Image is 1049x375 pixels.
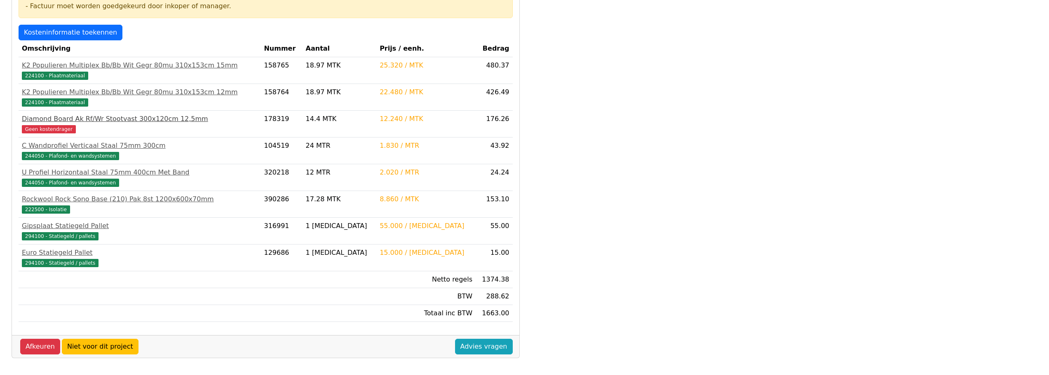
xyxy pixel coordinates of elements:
[22,87,257,97] div: K2 Populieren Multiplex Bb/Bb Wit Gegr 80mu 310x153cm 12mm
[306,141,373,151] div: 24 MTR
[22,221,257,241] a: Gipsplaat Statiegeld Pallet294100 - Statiegeld / pallets
[476,111,513,137] td: 176.26
[476,164,513,191] td: 24.24
[22,179,119,187] span: 244050 - Plafond- en wandsystemen
[306,61,373,70] div: 18.97 MTK
[22,194,257,204] div: Rockwool Rock Sono Base (210) Pak 8st 1200x600x70mm
[22,141,257,161] a: C Wandprofiel Verticaal Staal 75mm 300cm244050 - Plafond- en wandsystemen
[22,248,257,258] div: Euro Statiegeld Pallet
[476,271,513,288] td: 1374.38
[376,305,476,322] td: Totaal inc BTW
[260,84,302,111] td: 158764
[22,168,257,177] div: U Profiel Horizontaal Staal 75mm 400cm Met Band
[476,288,513,305] td: 288.62
[476,57,513,84] td: 480.37
[22,61,257,80] a: K2 Populieren Multiplex Bb/Bb Wit Gegr 80mu 310x153cm 15mm224100 - Plaatmateriaal
[303,40,377,57] th: Aantal
[26,1,506,11] div: - Factuur moet worden goedgekeurd door inkoper of manager.
[260,111,302,137] td: 178319
[22,232,99,240] span: 294100 - Statiegeld / pallets
[376,271,476,288] td: Netto regels
[306,194,373,204] div: 17.28 MTK
[380,61,472,70] div: 25.320 / MTK
[380,87,472,97] div: 22.480 / MTK
[476,245,513,271] td: 15.00
[19,25,122,40] a: Kosteninformatie toekennen
[22,98,88,107] span: 224100 - Plaatmateriaal
[476,40,513,57] th: Bedrag
[260,218,302,245] td: 316991
[22,61,257,70] div: K2 Populieren Multiplex Bb/Bb Wit Gegr 80mu 310x153cm 15mm
[22,248,257,268] a: Euro Statiegeld Pallet294100 - Statiegeld / pallets
[380,194,472,204] div: 8.860 / MTK
[380,168,472,177] div: 2.020 / MTR
[476,191,513,218] td: 153.10
[22,125,76,133] span: Geen kostendrager
[22,141,257,151] div: C Wandprofiel Verticaal Staal 75mm 300cm
[476,305,513,322] td: 1663.00
[380,114,472,124] div: 12.240 / MTK
[62,339,138,354] a: Niet voor dit project
[20,339,60,354] a: Afkeuren
[376,288,476,305] td: BTW
[260,164,302,191] td: 320218
[22,194,257,214] a: Rockwool Rock Sono Base (210) Pak 8st 1200x600x70mm222500 - Isolatie
[22,221,257,231] div: Gipsplaat Statiegeld Pallet
[380,141,472,151] div: 1.830 / MTR
[22,259,99,267] span: 294100 - Statiegeld / pallets
[22,152,119,160] span: 244050 - Plafond- en wandsystemen
[260,40,302,57] th: Nummer
[380,221,472,231] div: 55.000 / [MEDICAL_DATA]
[306,114,373,124] div: 14.4 MTK
[306,168,373,177] div: 12 MTR
[376,40,476,57] th: Prijs / eenh.
[22,205,70,214] span: 222500 - Isolatie
[476,84,513,111] td: 426.49
[22,114,257,124] div: Diamond Board Ak Rf/Wr Stootvast 300x120cm 12,5mm
[22,87,257,107] a: K2 Populieren Multiplex Bb/Bb Wit Gegr 80mu 310x153cm 12mm224100 - Plaatmateriaal
[22,72,88,80] span: 224100 - Plaatmateriaal
[476,137,513,164] td: 43.92
[22,168,257,187] a: U Profiel Horizontaal Staal 75mm 400cm Met Band244050 - Plafond- en wandsystemen
[306,221,373,231] div: 1 [MEDICAL_DATA]
[306,248,373,258] div: 1 [MEDICAL_DATA]
[22,114,257,134] a: Diamond Board Ak Rf/Wr Stootvast 300x120cm 12,5mmGeen kostendrager
[260,137,302,164] td: 104519
[260,57,302,84] td: 158765
[19,40,260,57] th: Omschrijving
[260,191,302,218] td: 390286
[260,245,302,271] td: 129686
[476,218,513,245] td: 55.00
[455,339,513,354] a: Advies vragen
[380,248,472,258] div: 15.000 / [MEDICAL_DATA]
[306,87,373,97] div: 18.97 MTK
